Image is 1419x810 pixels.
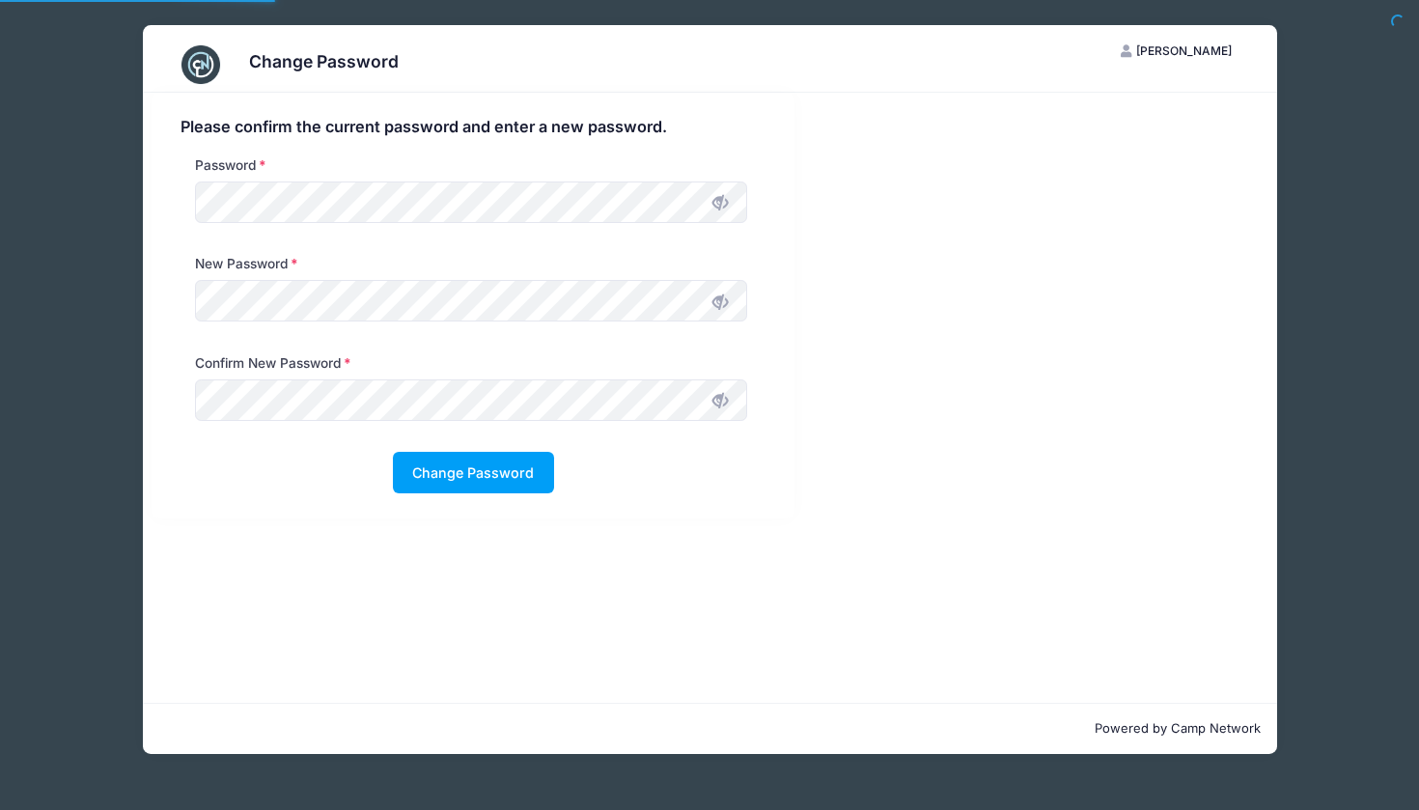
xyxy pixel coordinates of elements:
label: Confirm New Password [195,353,351,373]
label: Password [195,155,266,175]
h4: Please confirm the current password and enter a new password. [181,118,766,137]
button: Change Password [393,452,554,493]
h3: Change Password [249,51,399,71]
p: Powered by Camp Network [158,719,1262,739]
span: [PERSON_NAME] [1136,43,1232,58]
img: CampNetwork [181,45,220,84]
button: [PERSON_NAME] [1104,35,1249,68]
label: New Password [195,254,298,273]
